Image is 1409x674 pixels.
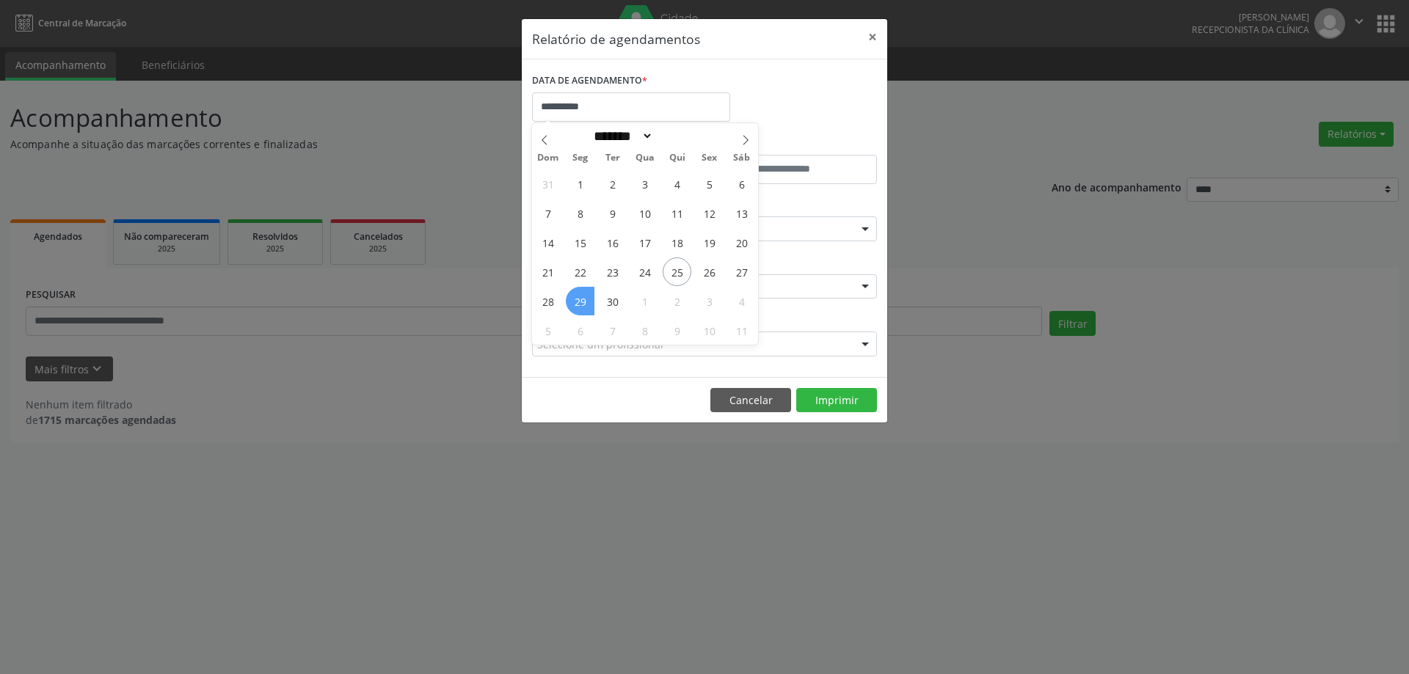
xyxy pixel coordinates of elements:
[630,287,659,315] span: Outubro 1, 2025
[663,287,691,315] span: Outubro 2, 2025
[566,228,594,257] span: Setembro 15, 2025
[630,228,659,257] span: Setembro 17, 2025
[663,199,691,227] span: Setembro 11, 2025
[695,199,724,227] span: Setembro 12, 2025
[534,169,562,198] span: Agosto 31, 2025
[727,257,756,286] span: Setembro 27, 2025
[710,388,791,413] button: Cancelar
[727,316,756,345] span: Outubro 11, 2025
[598,316,627,345] span: Outubro 7, 2025
[566,287,594,315] span: Setembro 29, 2025
[532,153,564,163] span: Dom
[598,257,627,286] span: Setembro 23, 2025
[663,228,691,257] span: Setembro 18, 2025
[663,257,691,286] span: Setembro 25, 2025
[630,316,659,345] span: Outubro 8, 2025
[534,287,562,315] span: Setembro 28, 2025
[566,169,594,198] span: Setembro 1, 2025
[598,287,627,315] span: Setembro 30, 2025
[661,153,693,163] span: Qui
[630,169,659,198] span: Setembro 3, 2025
[532,70,647,92] label: DATA DE AGENDAMENTO
[693,153,726,163] span: Sex
[534,228,562,257] span: Setembro 14, 2025
[727,199,756,227] span: Setembro 13, 2025
[630,257,659,286] span: Setembro 24, 2025
[708,132,877,155] label: ATÉ
[629,153,661,163] span: Qua
[566,199,594,227] span: Setembro 8, 2025
[566,257,594,286] span: Setembro 22, 2025
[534,316,562,345] span: Outubro 5, 2025
[598,169,627,198] span: Setembro 2, 2025
[537,337,663,352] span: Selecione um profissional
[796,388,877,413] button: Imprimir
[695,228,724,257] span: Setembro 19, 2025
[564,153,597,163] span: Seg
[630,199,659,227] span: Setembro 10, 2025
[663,169,691,198] span: Setembro 4, 2025
[695,287,724,315] span: Outubro 3, 2025
[858,19,887,55] button: Close
[663,316,691,345] span: Outubro 9, 2025
[534,257,562,286] span: Setembro 21, 2025
[727,287,756,315] span: Outubro 4, 2025
[695,257,724,286] span: Setembro 26, 2025
[566,316,594,345] span: Outubro 6, 2025
[727,169,756,198] span: Setembro 6, 2025
[532,29,700,48] h5: Relatório de agendamentos
[727,228,756,257] span: Setembro 20, 2025
[695,169,724,198] span: Setembro 5, 2025
[589,128,653,144] select: Month
[598,199,627,227] span: Setembro 9, 2025
[726,153,758,163] span: Sáb
[597,153,629,163] span: Ter
[598,228,627,257] span: Setembro 16, 2025
[653,128,702,144] input: Year
[534,199,562,227] span: Setembro 7, 2025
[695,316,724,345] span: Outubro 10, 2025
